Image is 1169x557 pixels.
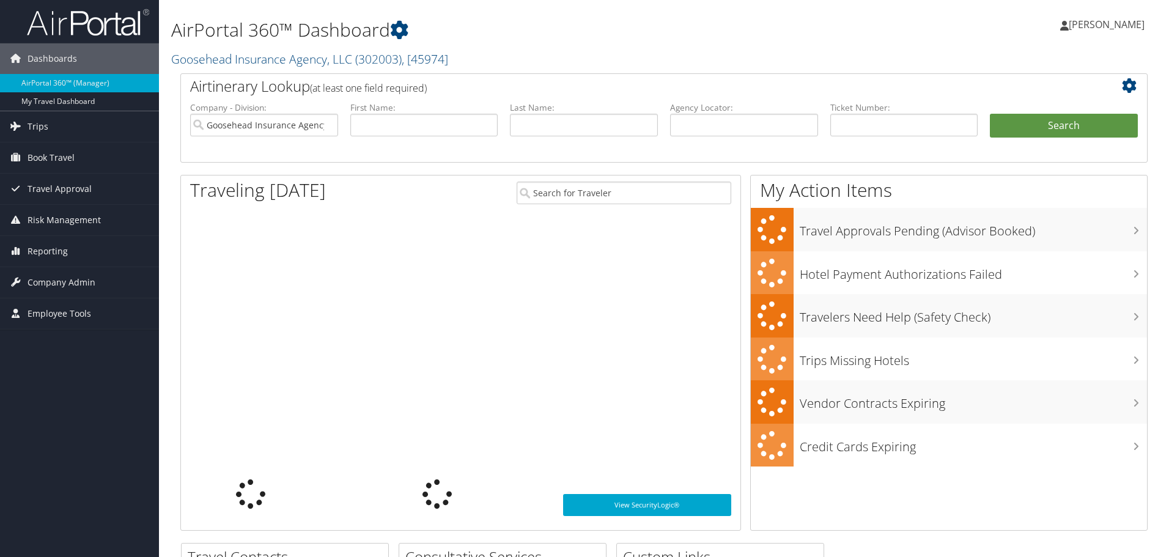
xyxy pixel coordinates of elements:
[171,17,828,43] h1: AirPortal 360™ Dashboard
[355,51,402,67] span: ( 302003 )
[1060,6,1157,43] a: [PERSON_NAME]
[800,346,1147,369] h3: Trips Missing Hotels
[800,432,1147,456] h3: Credit Cards Expiring
[28,236,68,267] span: Reporting
[190,101,338,114] label: Company - Division:
[350,101,498,114] label: First Name:
[751,177,1147,203] h1: My Action Items
[28,111,48,142] span: Trips
[751,424,1147,467] a: Credit Cards Expiring
[800,216,1147,240] h3: Travel Approvals Pending (Advisor Booked)
[28,43,77,74] span: Dashboards
[751,380,1147,424] a: Vendor Contracts Expiring
[990,114,1138,138] button: Search
[402,51,448,67] span: , [ 45974 ]
[563,494,731,516] a: View SecurityLogic®
[190,76,1057,97] h2: Airtinerary Lookup
[28,142,75,173] span: Book Travel
[830,101,978,114] label: Ticket Number:
[190,177,326,203] h1: Traveling [DATE]
[27,8,149,37] img: airportal-logo.png
[28,205,101,235] span: Risk Management
[670,101,818,114] label: Agency Locator:
[171,51,448,67] a: Goosehead Insurance Agency, LLC
[800,303,1147,326] h3: Travelers Need Help (Safety Check)
[751,251,1147,295] a: Hotel Payment Authorizations Failed
[28,298,91,329] span: Employee Tools
[510,101,658,114] label: Last Name:
[751,338,1147,381] a: Trips Missing Hotels
[28,267,95,298] span: Company Admin
[310,81,427,95] span: (at least one field required)
[800,389,1147,412] h3: Vendor Contracts Expiring
[751,294,1147,338] a: Travelers Need Help (Safety Check)
[1069,18,1145,31] span: [PERSON_NAME]
[517,182,731,204] input: Search for Traveler
[28,174,92,204] span: Travel Approval
[800,260,1147,283] h3: Hotel Payment Authorizations Failed
[751,208,1147,251] a: Travel Approvals Pending (Advisor Booked)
